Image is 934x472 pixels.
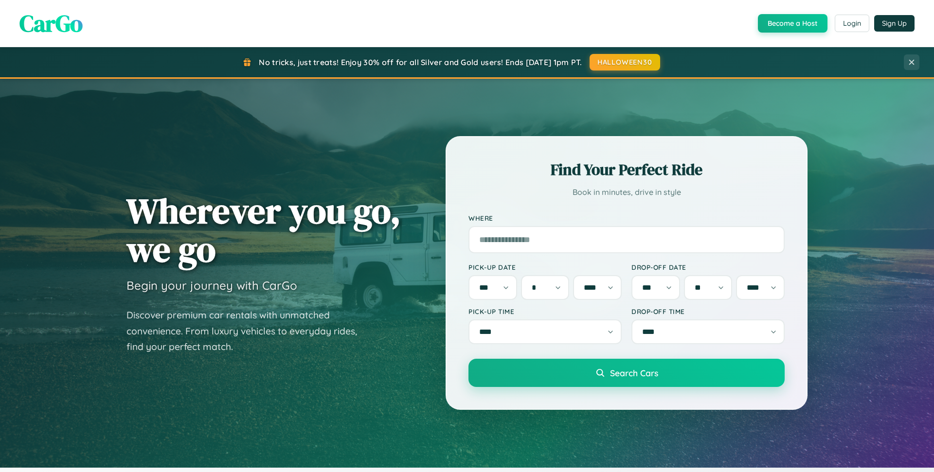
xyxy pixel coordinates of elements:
[468,214,785,222] label: Where
[19,7,83,39] span: CarGo
[259,57,582,67] span: No tricks, just treats! Enjoy 30% off for all Silver and Gold users! Ends [DATE] 1pm PT.
[126,192,401,268] h1: Wherever you go, we go
[590,54,660,70] button: HALLOWEEN30
[468,159,785,180] h2: Find Your Perfect Ride
[758,14,827,33] button: Become a Host
[835,15,869,32] button: Login
[468,307,622,315] label: Pick-up Time
[610,367,658,378] span: Search Cars
[468,185,785,199] p: Book in minutes, drive in style
[468,263,622,271] label: Pick-up Date
[631,307,785,315] label: Drop-off Time
[126,307,370,355] p: Discover premium car rentals with unmatched convenience. From luxury vehicles to everyday rides, ...
[631,263,785,271] label: Drop-off Date
[874,15,915,32] button: Sign Up
[126,278,297,293] h3: Begin your journey with CarGo
[468,359,785,387] button: Search Cars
